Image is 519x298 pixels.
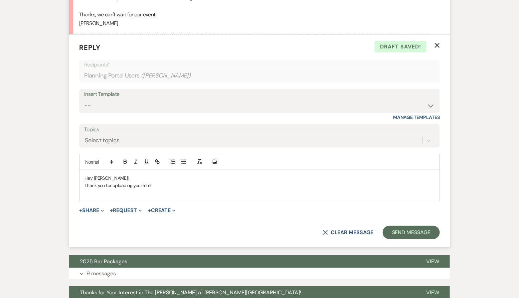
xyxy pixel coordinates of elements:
div: Select topics [85,136,120,145]
label: Topics [84,125,435,135]
button: View [415,255,450,268]
span: + [148,208,151,213]
button: 2025 Bar Packages [69,255,415,268]
span: + [110,208,113,213]
div: Insert Template [84,90,435,99]
p: Recipients* [84,60,435,69]
span: + [79,208,82,213]
span: Thanks for Your Interest in The [PERSON_NAME] at [PERSON_NAME][GEOGRAPHIC_DATA]! [80,289,301,296]
a: Manage Templates [393,114,440,120]
button: 9 messages [69,268,450,279]
button: Create [148,208,176,213]
span: ( [PERSON_NAME] ) [141,71,191,80]
span: View [426,289,439,296]
p: Hey [PERSON_NAME]! [84,174,435,182]
button: Clear message [323,230,373,235]
span: 2025 Bar Packages [80,258,127,265]
span: View [426,258,439,265]
p: Thank you for uploading your info! [84,182,435,189]
button: Request [110,208,142,213]
button: Share [79,208,104,213]
p: 9 messages [86,269,116,278]
button: Send Message [383,226,440,239]
div: Planning Portal Users [84,69,435,82]
span: Reply [79,43,101,52]
span: Draft saved! [375,41,426,52]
